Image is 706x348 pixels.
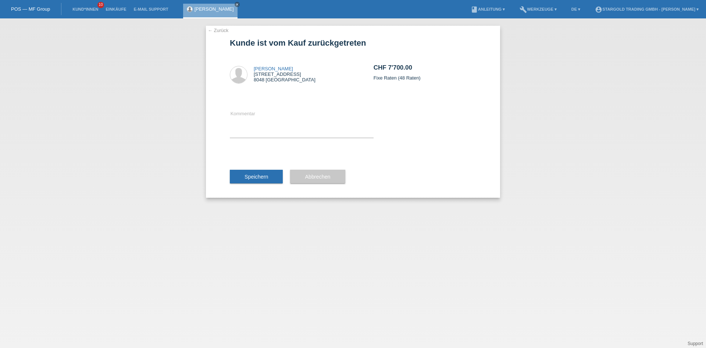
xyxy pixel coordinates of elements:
[230,170,283,184] button: Speichern
[688,341,703,346] a: Support
[374,51,476,94] div: Fixe Raten (48 Raten)
[254,66,293,71] a: [PERSON_NAME]
[471,6,478,13] i: book
[245,174,268,180] span: Speichern
[305,174,330,180] span: Abbrechen
[591,7,702,11] a: account_circleStargold Trading GmbH - [PERSON_NAME] ▾
[102,7,130,11] a: Einkäufe
[254,66,315,82] div: [STREET_ADDRESS] 8048 [GEOGRAPHIC_DATA]
[97,2,104,8] span: 10
[374,64,476,75] h2: CHF 7'700.00
[235,2,240,7] a: close
[467,7,509,11] a: bookAnleitung ▾
[290,170,345,184] button: Abbrechen
[235,3,239,6] i: close
[516,7,560,11] a: buildWerkzeuge ▾
[208,28,228,33] a: ← Zurück
[568,7,584,11] a: DE ▾
[11,6,50,12] a: POS — MF Group
[195,6,234,12] a: [PERSON_NAME]
[130,7,172,11] a: E-Mail Support
[69,7,102,11] a: Kund*innen
[595,6,602,13] i: account_circle
[520,6,527,13] i: build
[230,38,476,48] h1: Kunde ist vom Kauf zurückgetreten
